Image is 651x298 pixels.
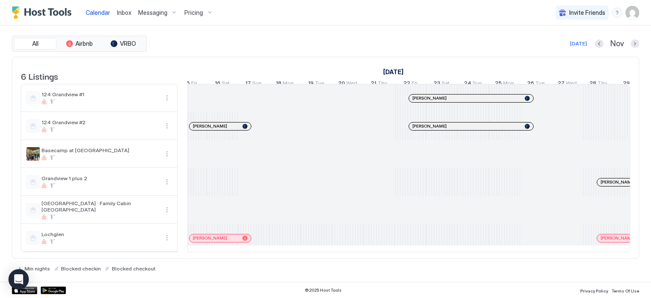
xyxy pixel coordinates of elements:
[371,80,376,89] span: 21
[569,9,605,17] span: Invite Friends
[336,78,359,90] a: November 20, 2024
[473,80,482,89] span: Sun
[315,80,324,89] span: Tue
[102,38,145,50] button: VRBO
[42,175,159,181] span: Grandview 1 plus 2
[305,287,342,293] span: © 2025 Host Tools
[243,78,264,90] a: November 17, 2024
[580,288,608,293] span: Privacy Policy
[41,287,66,294] a: Google Play Store
[245,80,251,89] span: 17
[26,147,40,161] div: listing image
[182,78,199,90] a: November 15, 2024
[274,78,296,90] a: November 18, 2024
[75,40,93,47] span: Airbnb
[378,80,387,89] span: Thu
[503,80,514,89] span: Mon
[403,80,410,89] span: 22
[184,9,203,17] span: Pricing
[601,235,635,241] span: [PERSON_NAME]
[8,269,29,290] div: Open Intercom Messenger
[162,93,172,103] div: menu
[213,78,232,90] a: November 16, 2024
[138,9,167,17] span: Messaging
[595,39,604,48] button: Previous month
[401,78,420,90] a: November 22, 2024
[252,80,262,89] span: Sun
[412,95,447,101] span: [PERSON_NAME]
[86,8,110,17] a: Calendar
[621,78,639,90] a: November 29, 2024
[308,80,314,89] span: 19
[162,149,172,159] div: menu
[556,78,579,90] a: November 27, 2024
[623,80,630,89] span: 29
[191,80,197,89] span: Fri
[587,78,609,90] a: November 28, 2024
[117,9,131,16] span: Inbox
[86,9,110,16] span: Calendar
[58,38,100,50] button: Airbnb
[162,205,172,215] button: More options
[369,78,389,90] a: November 21, 2024
[162,177,172,187] div: menu
[464,80,471,89] span: 24
[21,70,58,82] span: 6 Listings
[276,80,281,89] span: 18
[434,80,440,89] span: 23
[25,265,50,272] span: Min nights
[566,80,577,89] span: Wed
[61,265,101,272] span: Blocked checkin
[162,205,172,215] div: menu
[283,80,294,89] span: Mon
[14,38,56,50] button: All
[215,80,220,89] span: 16
[626,6,639,19] div: User profile
[525,78,547,90] a: November 26, 2024
[162,177,172,187] button: More options
[42,91,159,97] span: 124 Grandview #1
[431,78,452,90] a: November 23, 2024
[570,40,587,47] div: [DATE]
[462,78,484,90] a: November 24, 2024
[338,80,345,89] span: 20
[612,286,639,295] a: Terms Of Use
[117,8,131,17] a: Inbox
[612,8,622,18] div: menu
[112,265,156,272] span: Blocked checkout
[601,179,635,185] span: [PERSON_NAME]
[493,78,516,90] a: November 25, 2024
[412,80,417,89] span: Fri
[412,123,447,129] span: [PERSON_NAME]
[590,80,596,89] span: 28
[610,39,624,49] span: Nov
[42,200,159,213] span: [GEOGRAPHIC_DATA] · Family Cabin [GEOGRAPHIC_DATA]
[346,80,357,89] span: Wed
[42,119,159,125] span: 124 Grandview #2
[442,80,450,89] span: Sat
[162,93,172,103] button: More options
[598,80,607,89] span: Thu
[184,80,190,89] span: 15
[612,288,639,293] span: Terms Of Use
[42,147,159,153] span: Basecamp at [GEOGRAPHIC_DATA]
[12,36,147,52] div: tab-group
[12,287,37,294] a: App Store
[162,233,172,243] button: More options
[162,121,172,131] div: menu
[12,6,75,19] a: Host Tools Logo
[42,231,159,237] span: Lochglen
[558,80,565,89] span: 27
[306,78,326,90] a: November 19, 2024
[631,39,639,48] button: Next month
[32,40,39,47] span: All
[381,66,406,78] a: November 2, 2024
[162,121,172,131] button: More options
[162,233,172,243] div: menu
[569,39,588,49] button: [DATE]
[535,80,545,89] span: Tue
[193,235,227,241] span: [PERSON_NAME]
